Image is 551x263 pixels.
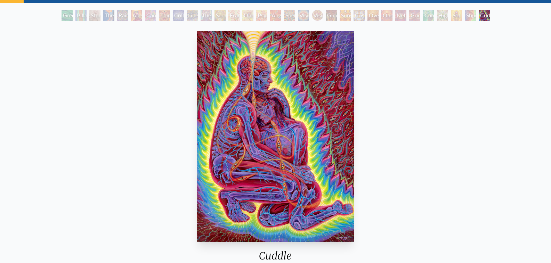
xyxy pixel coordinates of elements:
[354,10,365,21] div: Cosmic Elf
[117,10,128,21] div: Rainbow Eye Ripple
[173,10,184,21] div: Collective Vision
[89,10,100,21] div: Study for the Great Turn
[103,10,114,21] div: The Torch
[131,10,142,21] div: Aperture
[256,10,267,21] div: Psychomicrograph of a Fractal Paisley Cherub Feather Tip
[409,10,420,21] div: Godself
[381,10,392,21] div: One
[228,10,240,21] div: Fractal Eyes
[326,10,337,21] div: Guardian of Infinite Vision
[423,10,434,21] div: Cannafist
[451,10,462,21] div: Sol Invictus
[367,10,379,21] div: Oversoul
[340,10,351,21] div: Sunyata
[159,10,170,21] div: Third Eye Tears of Joy
[187,10,198,21] div: Liberation Through Seeing
[62,10,73,21] div: Green Hand
[465,10,476,21] div: Shpongled
[201,10,212,21] div: The Seer
[312,10,323,21] div: Vision [PERSON_NAME]
[270,10,281,21] div: Angel Skin
[197,31,355,242] img: Cuddle-2011-Alex-Grey-watermarked.jpg
[284,10,295,21] div: Spectral Lotus
[242,10,253,21] div: Ophanic Eyelash
[75,10,87,21] div: Pillar of Awareness
[479,10,490,21] div: Cuddle
[145,10,156,21] div: Cannabis Sutra
[395,10,406,21] div: Net of Being
[437,10,448,21] div: Higher Vision
[214,10,226,21] div: Seraphic Transport Docking on the Third Eye
[298,10,309,21] div: Vision Crystal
